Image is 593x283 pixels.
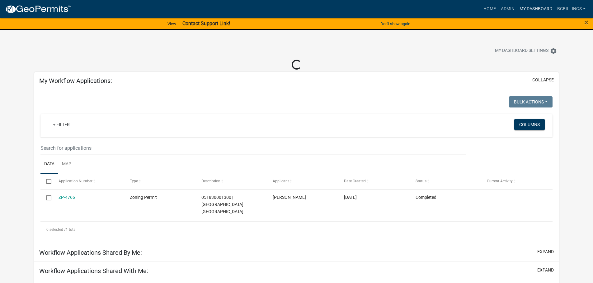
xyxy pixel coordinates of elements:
datatable-header-cell: Applicant [267,174,338,189]
strong: Contact Support Link! [182,21,230,26]
button: collapse [532,77,554,83]
button: Close [584,19,588,26]
span: 06/15/2021 [344,195,357,200]
button: expand [537,249,554,255]
span: Description [201,179,220,183]
i: settings [550,47,557,55]
span: Status [416,179,426,183]
a: Data [40,154,58,174]
span: Applicant [273,179,289,183]
h5: Workflow Applications Shared By Me: [39,249,142,256]
span: My Dashboard Settings [495,47,548,55]
button: My Dashboard Settingssettings [490,45,562,57]
span: Completed [416,195,436,200]
span: Type [130,179,138,183]
datatable-header-cell: Description [195,174,266,189]
button: Bulk Actions [509,96,553,107]
span: Date Created [344,179,366,183]
a: Admin [498,3,517,15]
span: 051830001300 | Cerro Gordo County | 1232 250TH ST [201,195,245,214]
a: Home [481,3,498,15]
datatable-header-cell: Status [410,174,481,189]
a: My Dashboard [517,3,555,15]
datatable-header-cell: Application Number [53,174,124,189]
a: View [165,19,179,29]
h5: Workflow Applications Shared With Me: [39,267,148,275]
a: Map [58,154,75,174]
span: Zoning Permit [130,195,157,200]
button: Columns [514,119,545,130]
span: Application Number [59,179,92,183]
h5: My Workflow Applications: [39,77,112,84]
button: Don't show again [378,19,413,29]
span: Brandon Billings [273,195,306,200]
div: collapse [34,90,559,244]
datatable-header-cell: Date Created [338,174,409,189]
a: Bcbillings [555,3,588,15]
input: Search for applications [40,142,465,154]
datatable-header-cell: Select [40,174,52,189]
span: Current Activity [487,179,513,183]
span: × [584,18,588,27]
datatable-header-cell: Current Activity [481,174,552,189]
a: + Filter [48,119,75,130]
button: expand [537,267,554,273]
div: 1 total [40,222,553,237]
span: 0 selected / [46,227,66,232]
a: ZP-4766 [59,195,75,200]
datatable-header-cell: Type [124,174,195,189]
